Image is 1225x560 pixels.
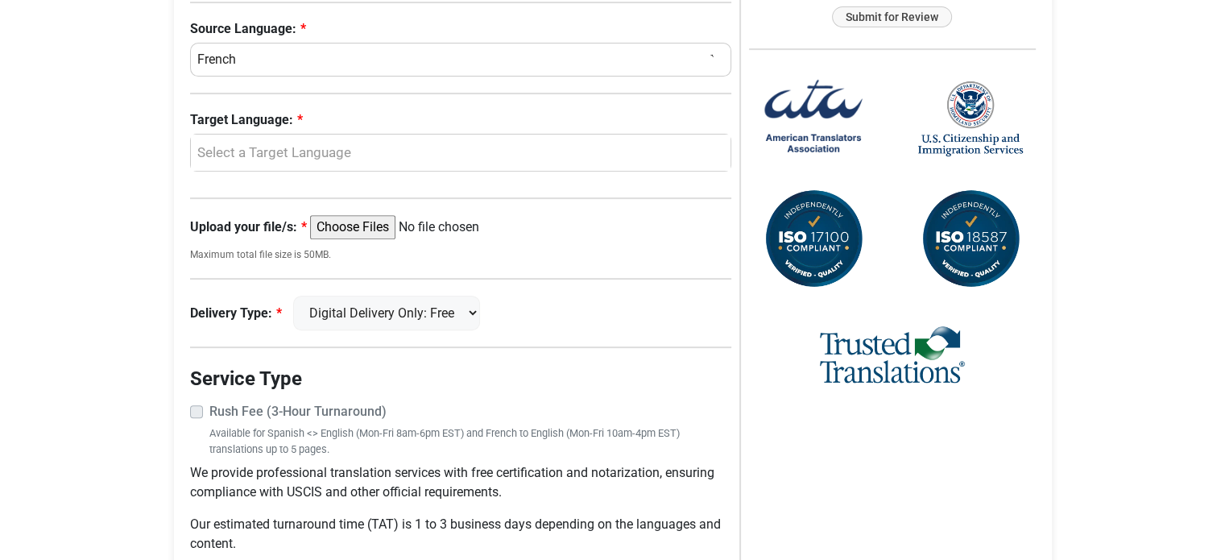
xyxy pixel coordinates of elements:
[918,80,1023,158] img: United States Citizenship and Immigration Services Logo
[190,364,732,393] legend: Service Type
[190,304,282,323] label: Delivery Type:
[199,143,715,164] div: Select a Target Language
[209,404,387,419] strong: Rush Fee (3-Hour Turnaround)
[190,218,307,237] label: Upload your file/s:
[209,425,732,456] small: Available for Spanish <> English (Mon-Fri 8am-6pm EST) and French to English (Mon-Fri 10am-4pm ES...
[190,247,732,262] small: Maximum total file size is 50MB.
[190,463,732,502] p: We provide professional translation services with free certification and notarization, ensuring c...
[761,66,866,171] img: American Translators Association Logo
[190,515,732,554] p: Our estimated turnaround time (TAT) is 1 to 3 business days depending on the languages and content.
[832,6,952,28] button: Submit for Review
[190,134,732,172] button: Select a Target Language
[190,19,732,39] label: Source Language:
[761,187,866,292] img: ISO 17100 Compliant Certification
[190,110,732,130] label: Target Language:
[918,187,1023,292] img: ISO 18587 Compliant Certification
[820,324,965,388] img: Trusted Translations Logo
